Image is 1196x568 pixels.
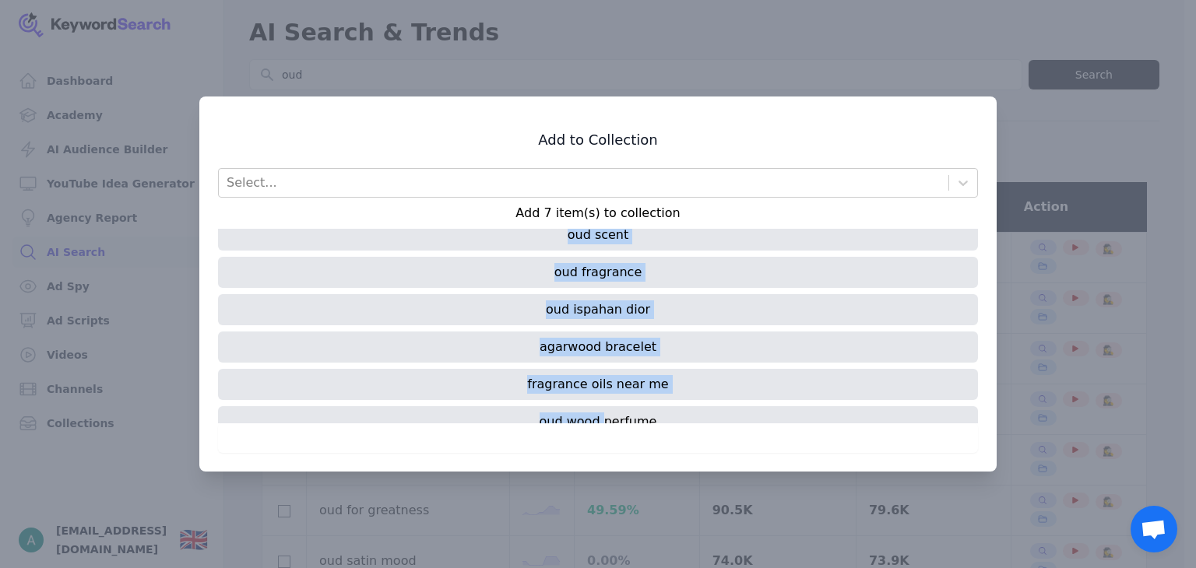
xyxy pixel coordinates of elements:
div: Open chat [1131,506,1177,552]
div: fragrance oils near me [218,369,978,400]
p: Add 7 item(s) to collection [218,204,978,223]
div: oud scent [218,219,978,251]
div: oud wood perfume [218,406,978,437]
button: Add to Collection [218,423,978,453]
div: oud ispahan dior [218,294,978,325]
div: agarwood bracelet [218,331,978,363]
div: Select... [227,174,277,192]
h3: Add to Collection [218,131,978,149]
div: oud fragrance [218,257,978,288]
